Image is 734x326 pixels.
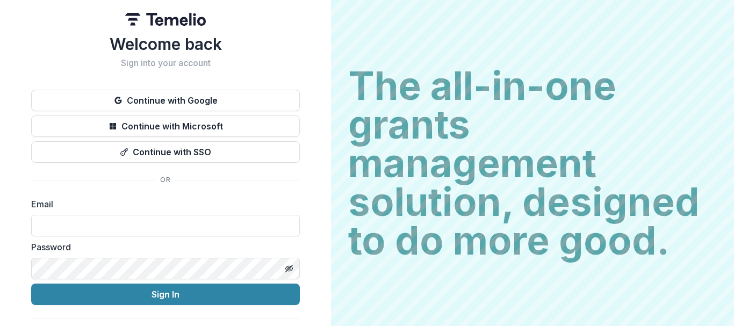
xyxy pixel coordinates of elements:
[31,115,300,137] button: Continue with Microsoft
[31,284,300,305] button: Sign In
[31,90,300,111] button: Continue with Google
[31,58,300,68] h2: Sign into your account
[31,141,300,163] button: Continue with SSO
[31,241,293,253] label: Password
[31,198,293,211] label: Email
[31,34,300,54] h1: Welcome back
[280,260,298,277] button: Toggle password visibility
[125,13,206,26] img: Temelio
